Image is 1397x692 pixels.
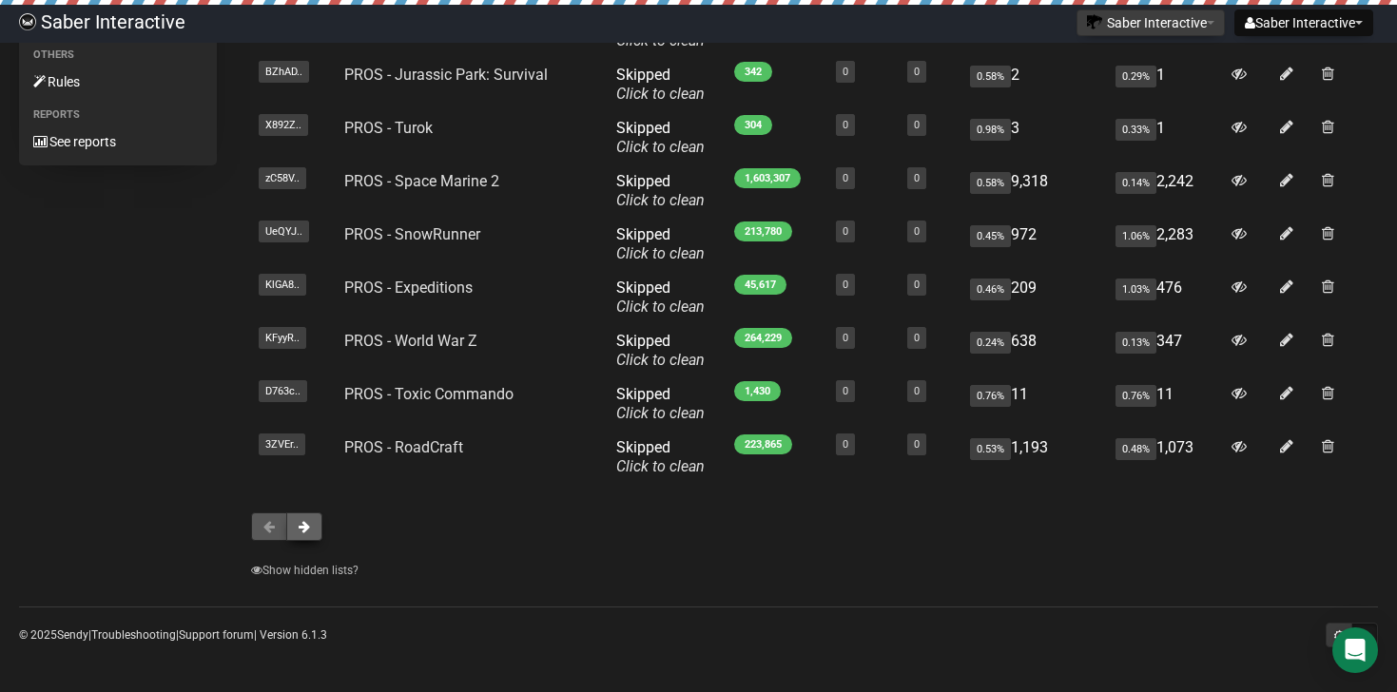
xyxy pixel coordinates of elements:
[19,67,217,97] a: Rules
[1108,431,1224,484] td: 1,073
[251,564,359,577] a: Show hidden lists?
[843,279,848,291] a: 0
[259,327,306,349] span: KFyyR..
[970,332,1011,354] span: 0.24%
[843,119,848,131] a: 0
[344,279,473,297] a: PROS - Expeditions
[1116,172,1156,194] span: 0.14%
[344,438,463,456] a: PROS - RoadCraft
[1116,225,1156,247] span: 1.06%
[344,119,433,137] a: PROS - Turok
[1108,111,1224,164] td: 1
[914,279,920,291] a: 0
[970,438,1011,460] span: 0.53%
[914,332,920,344] a: 0
[616,66,705,103] span: Skipped
[259,114,308,136] span: X892Z..
[616,298,705,316] a: Click to clean
[259,380,307,402] span: D763c..
[616,351,705,369] a: Click to clean
[259,433,305,455] span: 3ZVEr..
[1116,385,1156,407] span: 0.76%
[91,628,176,642] a: Troubleshooting
[970,225,1011,247] span: 0.45%
[19,13,36,30] img: ec1bccd4d48495f5e7d53d9a520ba7e5
[970,385,1011,407] span: 0.76%
[19,104,217,126] li: Reports
[1108,377,1224,431] td: 11
[843,225,848,238] a: 0
[616,225,705,262] span: Skipped
[616,332,705,369] span: Skipped
[843,172,848,184] a: 0
[962,164,1108,218] td: 9,318
[344,225,480,243] a: PROS - SnowRunner
[843,438,848,451] a: 0
[962,377,1108,431] td: 11
[259,221,309,242] span: UeQYJ..
[914,66,920,78] a: 0
[843,332,848,344] a: 0
[1332,627,1378,673] div: Open Intercom Messenger
[962,431,1108,484] td: 1,193
[1108,218,1224,271] td: 2,283
[962,271,1108,324] td: 209
[1116,279,1156,300] span: 1.03%
[734,115,772,135] span: 304
[616,438,705,475] span: Skipped
[344,332,477,350] a: PROS - World War Z
[259,61,309,83] span: BZhAD..
[734,328,792,348] span: 264,229
[970,172,1011,194] span: 0.58%
[962,324,1108,377] td: 638
[19,44,217,67] li: Others
[259,274,306,296] span: KlGA8..
[344,385,514,403] a: PROS - Toxic Commando
[1108,324,1224,377] td: 347
[962,111,1108,164] td: 3
[1234,10,1373,36] button: Saber Interactive
[914,119,920,131] a: 0
[179,628,254,642] a: Support forum
[734,62,772,82] span: 342
[616,279,705,316] span: Skipped
[914,172,920,184] a: 0
[1116,438,1156,460] span: 0.48%
[1116,66,1156,87] span: 0.29%
[616,244,705,262] a: Click to clean
[1077,10,1225,36] button: Saber Interactive
[914,225,920,238] a: 0
[616,404,705,422] a: Click to clean
[970,66,1011,87] span: 0.58%
[616,138,705,156] a: Click to clean
[734,381,781,401] span: 1,430
[970,119,1011,141] span: 0.98%
[1116,332,1156,354] span: 0.13%
[734,168,801,188] span: 1,603,307
[843,66,848,78] a: 0
[344,66,548,84] a: PROS - Jurassic Park: Survival
[616,457,705,475] a: Click to clean
[616,385,705,422] span: Skipped
[1108,164,1224,218] td: 2,242
[962,218,1108,271] td: 972
[57,628,88,642] a: Sendy
[1116,119,1156,141] span: 0.33%
[19,126,217,157] a: See reports
[734,221,792,241] span: 213,780
[1108,58,1224,111] td: 1
[734,275,786,295] span: 45,617
[1108,271,1224,324] td: 476
[344,172,499,190] a: PROS - Space Marine 2
[914,385,920,397] a: 0
[19,625,327,645] p: © 2025 | | | Version 6.1.3
[843,385,848,397] a: 0
[970,279,1011,300] span: 0.46%
[616,191,705,209] a: Click to clean
[616,172,705,209] span: Skipped
[616,119,705,156] span: Skipped
[962,58,1108,111] td: 2
[734,434,792,454] span: 223,865
[1087,14,1102,29] img: 1.png
[616,85,705,103] a: Click to clean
